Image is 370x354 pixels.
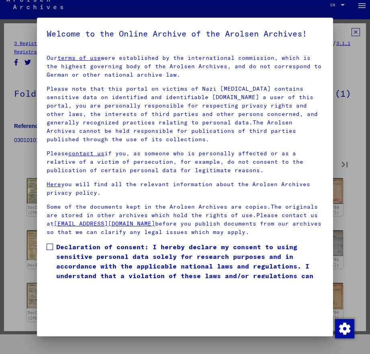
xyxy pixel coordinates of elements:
p: you will find all the relevant information about the Arolsen Archives privacy policy. [47,180,323,197]
p: Some of the documents kept in the Arolsen Archives are copies.The originals are stored in other a... [47,203,323,236]
p: Please note that this portal on victims of Nazi [MEDICAL_DATA] contains sensitive data on identif... [47,85,323,144]
a: contact us [68,150,104,157]
img: Change consent [335,319,354,338]
span: Declaration of consent: I hereby declare my consent to using sensitive personal data solely for r... [56,242,323,290]
h5: Welcome to the Online Archive of the Arolsen Archives! [47,27,323,40]
p: Our were established by the international commission, which is the highest governing body of the ... [47,54,323,79]
a: [EMAIL_ADDRESS][DOMAIN_NAME] [54,220,155,227]
p: Please if you, as someone who is personally affected or as a relative of a victim of persecution,... [47,149,323,175]
a: Here [47,181,61,188]
a: terms of use [57,54,101,61]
